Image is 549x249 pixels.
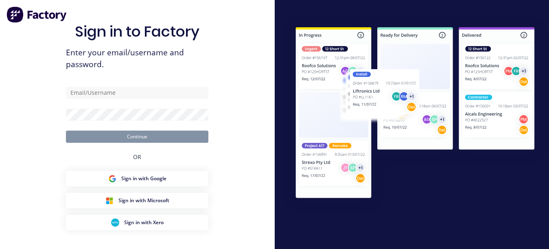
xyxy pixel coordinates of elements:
h1: Sign in to Factory [75,23,199,40]
button: Continue [66,131,208,143]
span: Sign in with Microsoft [118,197,169,204]
div: OR [133,143,141,171]
span: Sign in with Xero [124,219,164,226]
img: Microsoft Sign in [105,197,114,205]
input: Email/Username [66,87,208,99]
img: Google Sign in [108,175,116,183]
button: Microsoft Sign inSign in with Microsoft [66,193,208,208]
button: Xero Sign inSign in with Xero [66,215,208,230]
img: Factory [7,7,68,23]
button: Google Sign inSign in with Google [66,171,208,186]
img: Xero Sign in [111,218,119,227]
span: Sign in with Google [121,175,166,182]
span: Enter your email/username and password. [66,47,208,70]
